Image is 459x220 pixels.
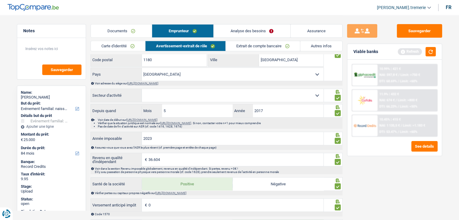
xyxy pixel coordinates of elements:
[21,177,82,181] div: 9.95
[354,72,376,79] img: AlphaCredit
[21,101,81,106] label: But du prêt:
[396,98,397,102] span: /
[253,104,324,117] input: AAAA
[95,167,342,174] div: Voir dans la section Revenu imposable globalement, revenus en qualité d'indépendant. Si pertes, r...
[91,153,142,166] label: Revenu en qualité d'indépendant
[91,106,142,116] label: Depuis quand
[91,89,142,102] label: Secteur d'activité
[403,124,425,127] span: Limit: >1.183 €
[21,184,82,189] div: Stage:
[126,118,158,121] a: [URL][DOMAIN_NAME]
[21,146,81,150] label: Durée du prêt:
[95,82,342,85] div: Voir adresse du siège sur
[379,98,395,102] span: NAI: 674 €
[160,121,191,125] a: [URL][DOMAIN_NAME]
[400,73,420,77] span: Limit: >750 €
[91,24,152,37] a: Documents
[291,24,342,37] a: Assurance
[21,172,82,177] div: Taux d'intérêt:
[142,178,233,190] label: Positive
[398,73,400,77] span: /
[95,170,342,174] p: S'il y a eu passation de personne physique vers personne morale (cf. code 1628), prendre seulemen...
[401,124,402,127] span: /
[398,98,417,102] span: Limit: >800 €
[152,24,213,37] a: Emprunteur
[21,197,82,202] div: Status:
[8,4,59,11] img: TopCompare Logo
[398,130,399,134] span: /
[91,53,142,66] label: Code postal
[91,132,142,145] label: Année imposable
[379,118,401,121] div: 10.45% | 415 €
[42,64,81,75] button: Sauvegarder
[98,125,342,128] li: Pas de date de fin d'activité sur AER (cf. code 1416, 1628, 1674)
[372,3,431,13] a: [PERSON_NAME].tremerie
[127,82,158,85] a: [URL][DOMAIN_NAME]
[400,79,417,83] span: Limit: <60%
[21,124,82,129] div: Ajouter une ligne
[233,178,324,190] label: Négative
[98,121,342,125] li: Vérifier que la situation juridique est normale sur . Si non, contacter votre n+1 pour mieux comp...
[379,92,399,96] div: 11.9% | 432 €
[397,24,442,38] button: Sauvegarder
[142,153,148,166] span: €
[95,191,342,195] div: Vérifier pertes ou capitaux propres négatifs sur
[214,24,290,37] a: Analyse des besoins
[142,104,162,117] label: Mois
[354,120,376,131] img: Record Credits
[353,49,378,54] div: Viable banks
[21,90,82,95] div: Name:
[91,179,142,189] label: Santé de la société
[162,104,233,117] input: MM
[233,104,253,117] label: Année
[21,113,82,118] div: Détails but du prêt
[155,191,186,195] a: [URL][DOMAIN_NAME]
[446,5,451,10] div: fr
[377,5,426,10] span: [PERSON_NAME].tremerie
[379,130,397,134] span: DTI: 53.47%
[21,164,82,169] div: Record Credits
[411,141,438,152] button: See details
[400,130,417,134] span: Limit: <60%
[91,199,142,212] label: Versement anticipé impôt
[23,28,80,33] h5: Notes
[98,118,342,121] li: Voir date de début sur
[354,95,376,106] img: Cofidis
[91,68,142,81] label: Pays
[300,41,342,51] a: Autres infos
[21,209,82,214] div: Simulation Date:
[21,132,81,137] label: Montant du prêt:
[208,53,259,66] label: Ville
[398,79,399,83] span: /
[379,105,397,108] span: DTI: 66.23%
[21,159,82,164] div: Banque:
[51,68,73,72] span: Sauvegarder
[21,189,82,194] div: Upload
[95,146,342,149] div: Assurez-vous que vous avez l'AER le plus récent (cf. première page et entête de chaque page)
[379,124,400,127] span: NAI: 1 135,5 €
[91,41,145,51] a: Carte d'identité
[379,73,397,77] span: NAI: 597,8 €
[226,41,300,51] a: Extrait de compte bancaire
[142,199,148,212] span: €
[21,95,82,100] div: [PERSON_NAME]
[95,212,342,216] div: Code 1570
[145,41,225,51] a: Avertissement-extrait de rôle
[21,201,82,206] div: open
[400,105,417,108] span: Limit: <50%
[398,48,422,55] div: Refresh
[379,79,397,83] span: DTI: 68.69%
[21,137,23,142] span: €
[398,105,399,108] span: /
[379,67,401,71] div: 10.99% | 421 €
